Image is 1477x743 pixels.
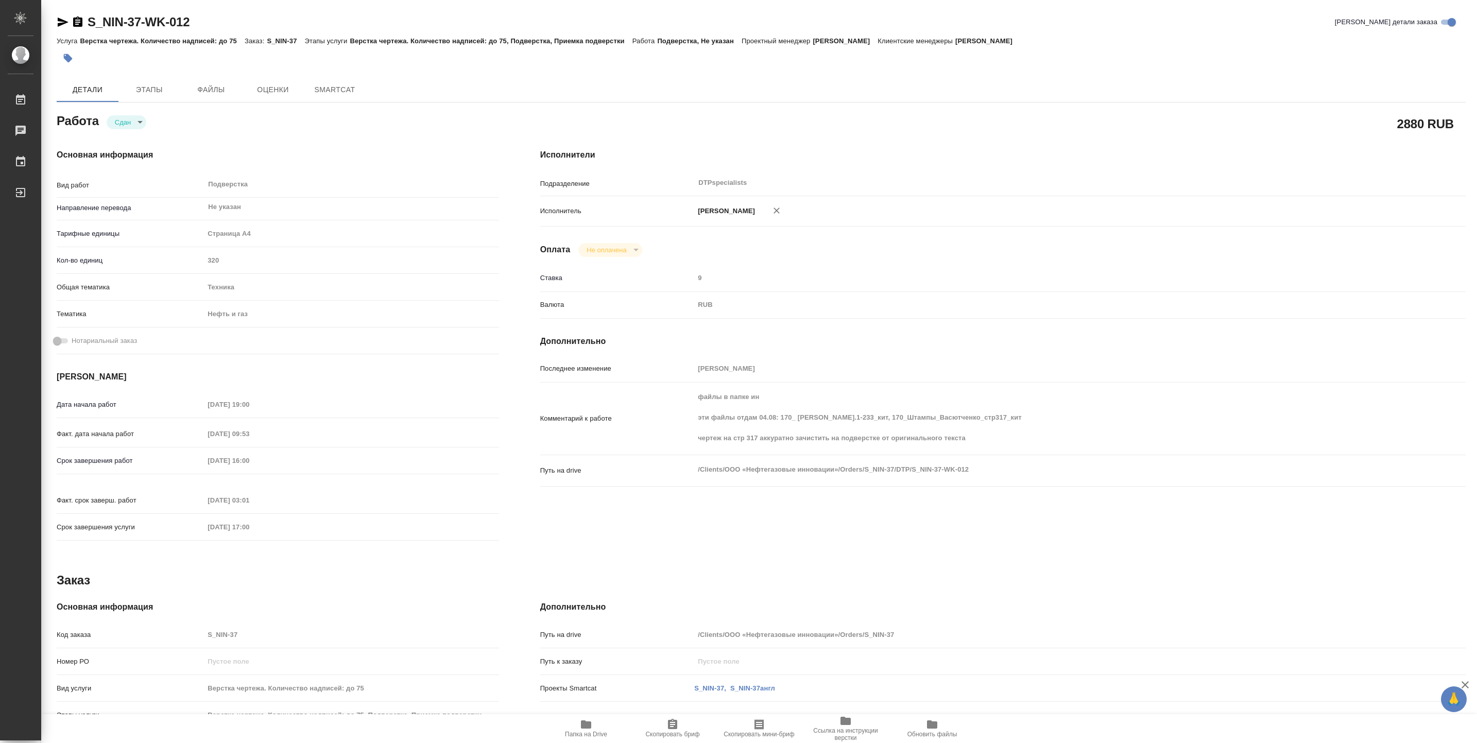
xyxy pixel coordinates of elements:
[204,520,294,534] input: Пустое поле
[1335,17,1437,27] span: [PERSON_NAME] детали заказа
[350,37,632,45] p: Верстка чертежа. Количество надписей: до 75, Подверстка, Приемка подверстки
[204,305,499,323] div: Нефть и газ
[186,83,236,96] span: Файлы
[694,684,726,692] a: S_NIN-37,
[57,572,90,589] h2: Заказ
[57,47,79,70] button: Добавить тэг
[694,654,1388,669] input: Пустое поле
[540,273,695,283] p: Ставка
[72,336,137,346] span: Нотариальный заказ
[57,429,204,439] p: Факт. дата начала работ
[629,714,716,743] button: Скопировать бриф
[694,627,1388,642] input: Пустое поле
[565,731,607,738] span: Папка на Drive
[245,37,267,45] p: Заказ:
[809,727,883,741] span: Ссылка на инструкции верстки
[632,37,658,45] p: Работа
[694,206,755,216] p: [PERSON_NAME]
[57,111,99,129] h2: Работа
[204,681,499,696] input: Пустое поле
[657,37,742,45] p: Подверстка, Не указан
[57,282,204,292] p: Общая тематика
[955,37,1020,45] p: [PERSON_NAME]
[204,397,294,412] input: Пустое поле
[813,37,878,45] p: [PERSON_NAME]
[540,300,695,310] p: Валюта
[204,279,499,296] div: Техника
[1397,115,1454,132] h2: 2880 RUB
[802,714,889,743] button: Ссылка на инструкции верстки
[765,199,788,222] button: Удалить исполнителя
[540,465,695,476] p: Путь на drive
[694,388,1388,447] textarea: файлы в папке ин эти файлы отдам 04.08: 170_ [PERSON_NAME].1-233_кит, 170_Штампы_Васютченко_стр31...
[540,601,1466,613] h4: Дополнительно
[57,309,204,319] p: Тематика
[1441,686,1467,712] button: 🙏
[204,654,499,669] input: Пустое поле
[204,426,294,441] input: Пустое поле
[742,37,813,45] p: Проектный менеджер
[540,149,1466,161] h4: Исполнители
[724,731,794,738] span: Скопировать мини-бриф
[694,361,1388,376] input: Пустое поле
[730,684,775,692] a: S_NIN-37англ
[1445,688,1463,710] span: 🙏
[204,253,499,268] input: Пустое поле
[57,522,204,532] p: Срок завершения услуги
[57,601,499,613] h4: Основная информация
[645,731,699,738] span: Скопировать бриф
[57,710,204,720] p: Этапы услуги
[57,203,204,213] p: Направление перевода
[694,296,1388,314] div: RUB
[57,456,204,466] p: Срок завершения работ
[125,83,174,96] span: Этапы
[907,731,957,738] span: Обновить файлы
[57,180,204,191] p: Вид работ
[578,243,642,257] div: Сдан
[57,630,204,640] p: Код заказа
[540,244,571,256] h4: Оплата
[57,229,204,239] p: Тарифные единицы
[540,206,695,216] p: Исполнитель
[694,461,1388,478] textarea: /Clients/ООО «Нефтегазовые инновации»/Orders/S_NIN-37/DTP/S_NIN-37-WK-012
[540,413,695,424] p: Комментарий к работе
[878,37,955,45] p: Клиентские менеджеры
[112,118,134,127] button: Сдан
[540,714,695,724] p: Транслитерация названий
[540,364,695,374] p: Последнее изменение
[57,495,204,506] p: Факт. срок заверш. работ
[204,627,499,642] input: Пустое поле
[889,714,975,743] button: Обновить файлы
[57,400,204,410] p: Дата начала работ
[204,493,294,508] input: Пустое поле
[540,630,695,640] p: Путь на drive
[57,16,69,28] button: Скопировать ссылку для ЯМессенджера
[716,714,802,743] button: Скопировать мини-бриф
[540,656,695,667] p: Путь к заказу
[63,83,112,96] span: Детали
[267,37,304,45] p: S_NIN-37
[540,335,1466,348] h4: Дополнительно
[694,270,1388,285] input: Пустое поле
[57,149,499,161] h4: Основная информация
[57,255,204,266] p: Кол-во единиц
[305,37,350,45] p: Этапы услуги
[57,656,204,667] p: Номер РО
[80,37,245,45] p: Верстка чертежа. Количество надписей: до 75
[57,683,204,694] p: Вид услуги
[540,179,695,189] p: Подразделение
[204,225,499,243] div: Страница А4
[204,453,294,468] input: Пустое поле
[57,37,80,45] p: Услуга
[543,714,629,743] button: Папка на Drive
[310,83,359,96] span: SmartCat
[540,683,695,694] p: Проекты Smartcat
[107,115,146,129] div: Сдан
[88,15,190,29] a: S_NIN-37-WK-012
[57,371,499,383] h4: [PERSON_NAME]
[248,83,298,96] span: Оценки
[583,246,629,254] button: Не оплачена
[204,707,499,722] input: Пустое поле
[72,16,84,28] button: Скопировать ссылку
